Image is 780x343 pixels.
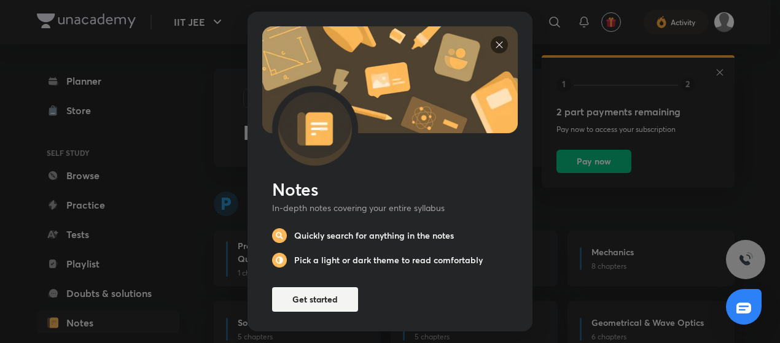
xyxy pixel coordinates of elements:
div: Notes [272,178,518,200]
p: In-depth notes covering your entire syllabus [272,202,508,214]
h6: Quickly search for anything in the notes [294,230,454,241]
img: notes [272,253,287,268]
img: notes [262,26,518,166]
img: notes [491,36,508,53]
h6: Pick a light or dark theme to read comfortably [294,255,483,266]
img: notes [272,228,287,243]
button: Get started [272,287,358,312]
